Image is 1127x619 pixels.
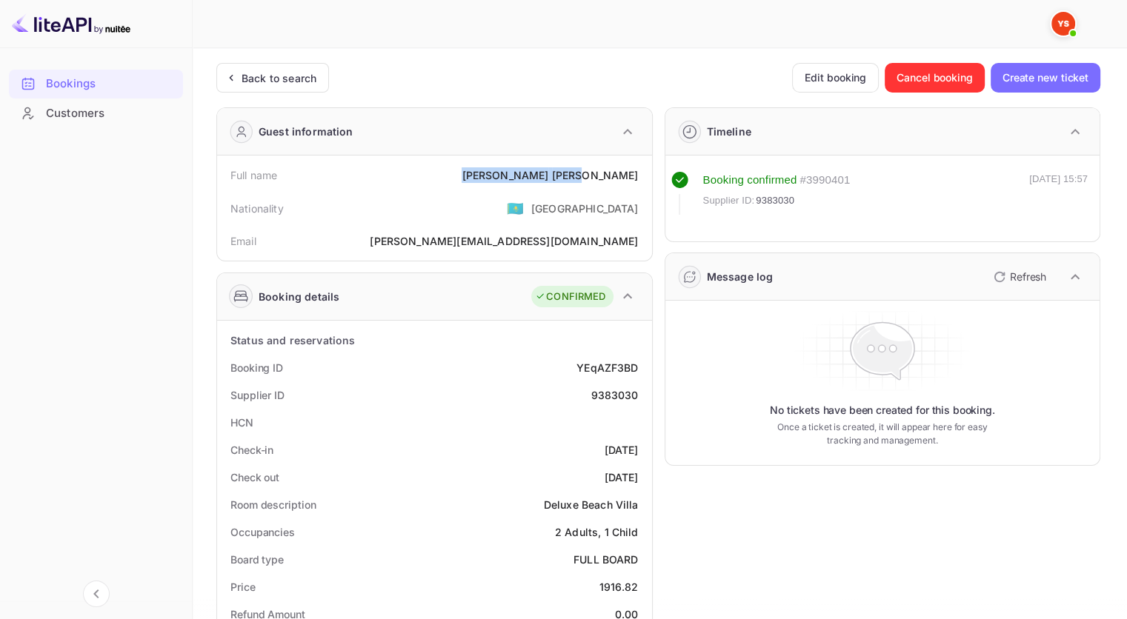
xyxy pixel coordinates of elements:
[230,332,355,348] div: Status and reservations
[46,76,176,93] div: Bookings
[535,290,605,304] div: CONFIRMED
[770,403,995,418] p: No tickets have been created for this booking.
[9,99,183,127] a: Customers
[707,269,774,284] div: Message log
[544,497,639,512] div: Deluxe Beach Villa
[230,233,256,249] div: Email
[230,201,284,216] div: Nationality
[9,70,183,98] div: Bookings
[599,579,638,595] div: 1916.82
[230,387,285,403] div: Supplier ID
[756,193,794,208] span: 9383030
[242,70,316,86] div: Back to search
[12,12,130,36] img: LiteAPI logo
[985,265,1052,289] button: Refresh
[259,124,353,139] div: Guest information
[230,415,253,430] div: HCN
[576,360,638,375] div: YEqAZF3BD
[574,552,639,567] div: FULL BOARD
[703,193,755,208] span: Supplier ID:
[230,167,277,183] div: Full name
[230,469,279,485] div: Check out
[605,469,639,485] div: [DATE]
[230,552,284,567] div: Board type
[605,442,639,458] div: [DATE]
[766,421,999,447] p: Once a ticket is created, it will appear here for easy tracking and management.
[370,233,638,249] div: [PERSON_NAME][EMAIL_ADDRESS][DOMAIN_NAME]
[531,201,639,216] div: [GEOGRAPHIC_DATA]
[230,360,283,375] div: Booking ID
[991,63,1100,93] button: Create new ticket
[9,99,183,128] div: Customers
[9,70,183,97] a: Bookings
[83,580,110,607] button: Collapse navigation
[792,63,879,93] button: Edit booking
[885,63,985,93] button: Cancel booking
[259,289,339,304] div: Booking details
[591,387,638,403] div: 9383030
[799,172,850,189] div: # 3990401
[1010,269,1046,284] p: Refresh
[707,124,751,139] div: Timeline
[1051,12,1075,36] img: Yandex Support
[230,579,256,595] div: Price
[230,524,295,540] div: Occupancies
[507,195,524,221] span: United States
[1029,172,1088,215] div: [DATE] 15:57
[230,497,316,512] div: Room description
[703,172,797,189] div: Booking confirmed
[230,442,273,458] div: Check-in
[555,524,639,540] div: 2 Adults, 1 Child
[46,105,176,122] div: Customers
[462,167,638,183] div: [PERSON_NAME] [PERSON_NAME]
